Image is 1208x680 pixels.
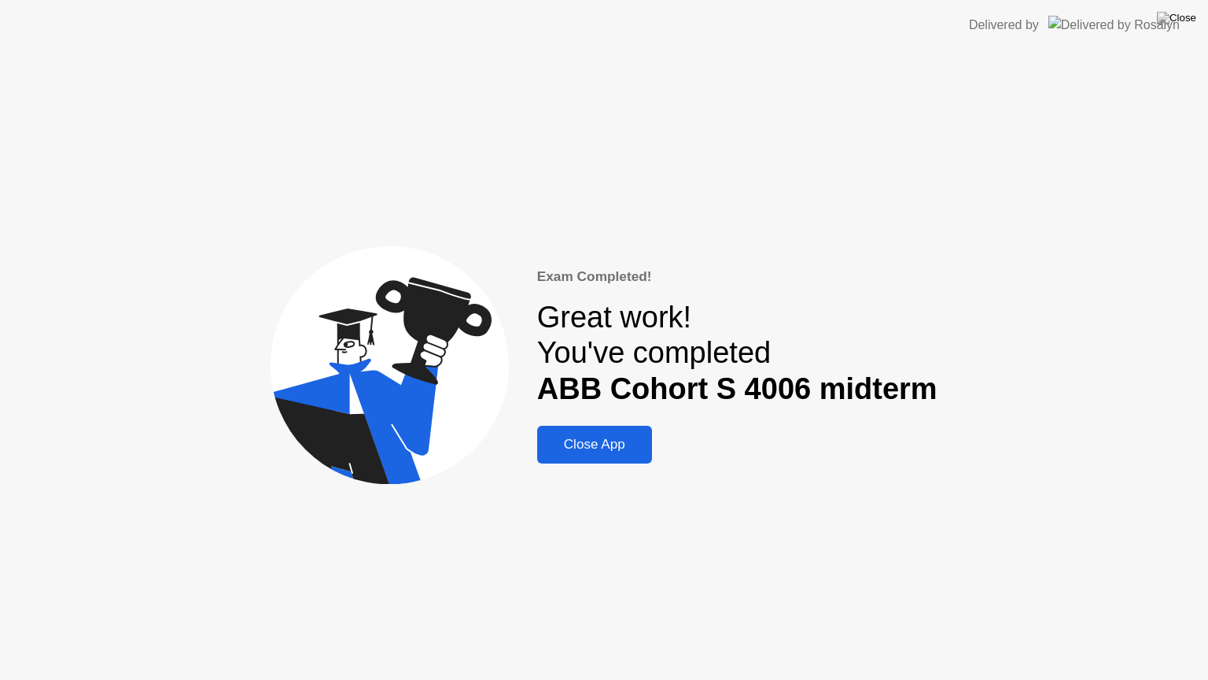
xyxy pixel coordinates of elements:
[537,372,937,405] b: ABB Cohort S 4006 midterm
[1157,12,1196,24] img: Close
[542,437,647,453] div: Close App
[537,426,652,464] button: Close App
[1048,16,1180,34] img: Delivered by Rosalyn
[537,300,937,408] div: Great work! You've completed
[537,267,937,287] div: Exam Completed!
[969,16,1039,35] div: Delivered by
